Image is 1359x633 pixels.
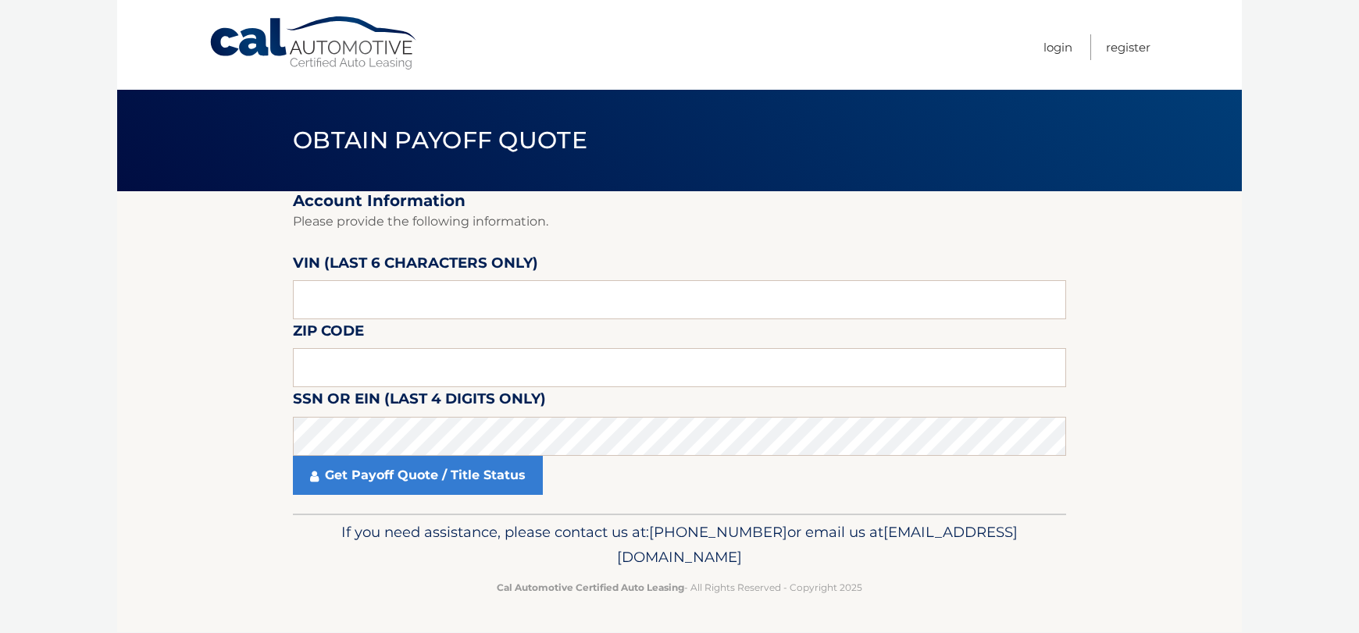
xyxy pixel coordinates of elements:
p: Please provide the following information. [293,211,1066,233]
span: Obtain Payoff Quote [293,126,587,155]
label: Zip Code [293,319,364,348]
a: Register [1106,34,1150,60]
p: If you need assistance, please contact us at: or email us at [303,520,1056,570]
span: [PHONE_NUMBER] [649,523,787,541]
label: SSN or EIN (last 4 digits only) [293,387,546,416]
h2: Account Information [293,191,1066,211]
p: - All Rights Reserved - Copyright 2025 [303,579,1056,596]
a: Login [1043,34,1072,60]
a: Get Payoff Quote / Title Status [293,456,543,495]
label: VIN (last 6 characters only) [293,251,538,280]
a: Cal Automotive [209,16,419,71]
strong: Cal Automotive Certified Auto Leasing [497,581,684,593]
